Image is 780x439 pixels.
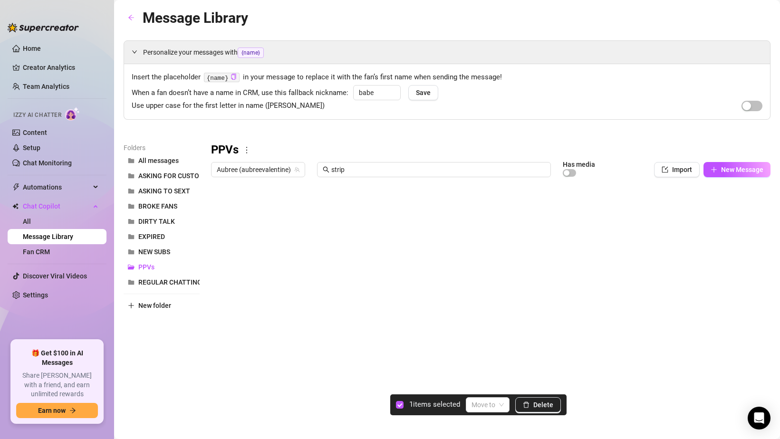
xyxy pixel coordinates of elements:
[124,183,200,199] button: ASKING TO SEXT
[23,83,69,90] a: Team Analytics
[8,23,79,32] img: logo-BBDzfeDw.svg
[23,144,40,152] a: Setup
[23,233,73,240] a: Message Library
[23,218,31,225] a: All
[294,167,300,172] span: team
[124,244,200,259] button: NEW SUBS
[138,187,190,195] span: ASKING TO SEXT
[515,397,561,412] button: Delete
[204,73,240,83] code: {name}
[523,401,530,408] span: delete
[23,159,72,167] a: Chat Monitoring
[13,111,61,120] span: Izzy AI Chatter
[38,407,66,414] span: Earn now
[128,233,135,240] span: folder
[65,107,80,121] img: AI Chatter
[23,199,90,214] span: Chat Copilot
[721,166,763,173] span: New Message
[124,298,200,313] button: New folder
[408,85,438,100] button: Save
[128,279,135,286] span: folder
[231,74,237,80] span: copy
[23,272,87,280] a: Discover Viral Videos
[128,248,135,255] span: folder
[138,157,179,164] span: All messages
[128,218,135,225] span: folder
[672,166,692,173] span: Import
[124,275,200,290] button: REGULAR CHATTING
[132,72,762,83] span: Insert the placeholder in your message to replace it with the fan’s first name when sending the m...
[238,48,264,58] span: {name}
[242,146,251,154] span: more
[124,153,200,168] button: All messages
[138,218,175,225] span: DIRTY TALK
[124,199,200,214] button: BROKE FANS
[69,407,76,414] span: arrow-right
[138,302,171,309] span: New folder
[128,14,135,21] span: arrow-left
[128,302,135,309] span: plus
[563,162,595,167] article: Has media
[211,143,239,158] h3: PPVs
[138,172,209,180] span: ASKING FOR CUSTOMS
[12,183,20,191] span: thunderbolt
[323,166,329,173] span: search
[143,7,248,29] article: Message Library
[128,157,135,164] span: folder
[409,399,460,410] article: 1 items selected
[23,60,99,75] a: Creator Analytics
[132,100,325,112] span: Use upper case for the first letter in name ([PERSON_NAME])
[132,49,137,55] span: expanded
[23,129,47,136] a: Content
[533,401,553,409] span: Delete
[217,162,299,177] span: Aubree (aubreevalentine)
[23,180,90,195] span: Automations
[124,168,200,183] button: ASKING FOR CUSTOMS
[132,87,348,99] span: When a fan doesn’t have a name in CRM, use this fallback nickname:
[711,166,717,173] span: plus
[16,371,98,399] span: Share [PERSON_NAME] with a friend, and earn unlimited rewards
[124,229,200,244] button: EXPIRED
[138,202,177,210] span: BROKE FANS
[16,403,98,418] button: Earn nowarrow-right
[128,172,135,179] span: folder
[138,233,165,240] span: EXPIRED
[748,407,770,429] div: Open Intercom Messenger
[138,278,202,286] span: REGULAR CHATTING
[124,143,200,153] article: Folders
[128,264,135,270] span: folder-open
[16,349,98,367] span: 🎁 Get $100 in AI Messages
[124,41,770,64] div: Personalize your messages with{name}
[143,47,762,58] span: Personalize your messages with
[23,248,50,256] a: Fan CRM
[662,166,668,173] span: import
[124,214,200,229] button: DIRTY TALK
[128,203,135,210] span: folder
[416,89,431,96] span: Save
[654,162,700,177] button: Import
[138,263,154,271] span: PPVs
[23,291,48,299] a: Settings
[138,248,170,256] span: NEW SUBS
[23,45,41,52] a: Home
[12,203,19,210] img: Chat Copilot
[124,259,200,275] button: PPVs
[231,74,237,81] button: Click to Copy
[703,162,770,177] button: New Message
[128,188,135,194] span: folder
[331,164,545,175] input: Search messages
